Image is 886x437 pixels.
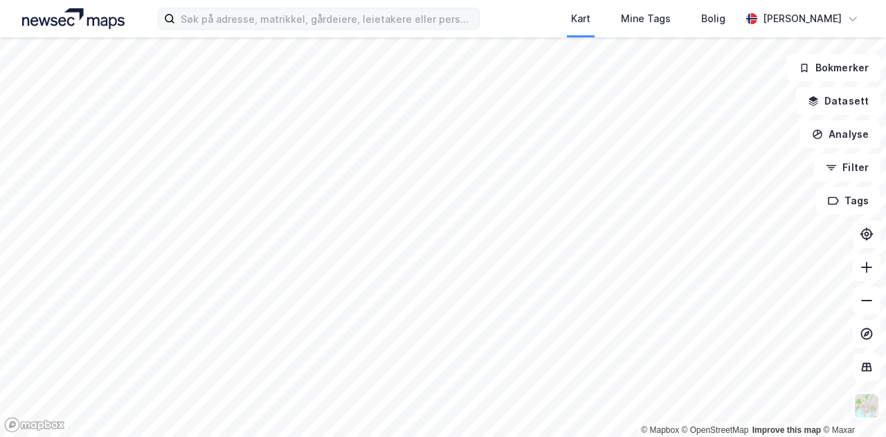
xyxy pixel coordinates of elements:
button: Filter [814,154,880,181]
img: logo.a4113a55bc3d86da70a041830d287a7e.svg [22,8,125,29]
button: Tags [816,187,880,215]
input: Søk på adresse, matrikkel, gårdeiere, leietakere eller personer [175,8,479,29]
button: Analyse [800,121,880,148]
div: [PERSON_NAME] [763,10,842,27]
a: Improve this map [752,425,821,435]
div: Mine Tags [621,10,671,27]
button: Bokmerker [787,54,880,82]
div: Kontrollprogram for chat [817,371,886,437]
a: Mapbox homepage [4,417,65,433]
div: Bolig [701,10,725,27]
div: Kart [571,10,590,27]
button: Datasett [796,87,880,115]
a: Mapbox [641,425,679,435]
iframe: Chat Widget [817,371,886,437]
a: OpenStreetMap [682,425,749,435]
